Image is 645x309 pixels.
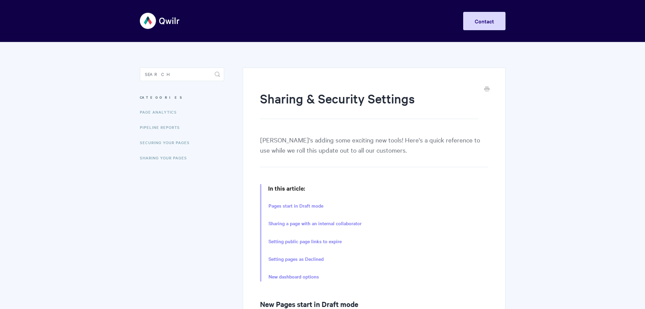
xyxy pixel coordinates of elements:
a: Contact [463,12,506,30]
img: Qwilr Help Center [140,8,180,34]
h1: Sharing & Security Settings [260,90,478,119]
a: Setting public page links to expire [268,238,342,245]
strong: In this article: [268,184,305,192]
a: Pipeline reports [140,120,185,134]
a: Page Analytics [140,105,182,119]
h3: Categories [140,91,224,103]
p: [PERSON_NAME]'s adding some exciting new tools! Here's a quick reference to use while we roll thi... [260,135,488,167]
a: Pages start in Draft mode [268,202,323,210]
a: Print this Article [484,86,490,93]
a: Setting pages as Declined [268,255,324,263]
input: Search [140,67,224,81]
a: New dashboard options [268,273,319,281]
a: Securing Your Pages [140,136,195,149]
a: Sharing Your Pages [140,151,192,165]
a: Sharing a page with an internal collaborator [268,220,362,227]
